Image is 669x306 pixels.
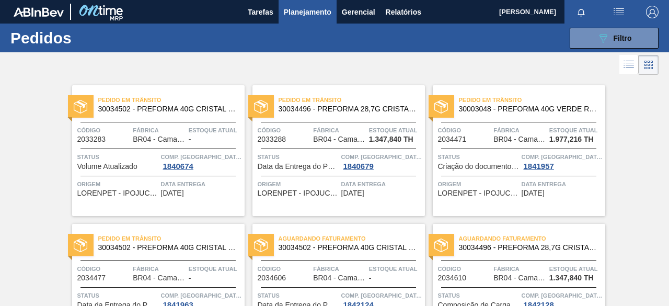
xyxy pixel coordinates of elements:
[614,34,632,42] span: Filtro
[77,163,137,171] span: Volume Atualizado
[279,244,417,252] span: 30034502 - PREFORMA 40G CRISTAL 60% REC
[313,274,365,282] span: BR04 - Camaçari
[245,85,425,216] a: statusPedido em Trânsito30034496 - PREFORMA 28,7G CRISTAL 60% RECCódigo2033288FábricaBR04 - Camaç...
[438,290,519,301] span: Status
[258,163,339,171] span: Data da Entrega do Pedido Atrasada
[549,125,603,135] span: Estoque atual
[279,105,417,113] span: 30034496 - PREFORMA 28,7G CRISTAL 60% REC
[284,6,331,18] span: Planejamento
[570,28,659,49] button: Filtro
[77,179,158,189] span: Origem
[258,125,311,135] span: Código
[133,274,185,282] span: BR04 - Camaçari
[613,6,625,18] img: userActions
[522,290,603,301] span: Comp. Carga
[77,290,158,301] span: Status
[133,264,186,274] span: Fábrica
[341,152,422,162] span: Comp. Carga
[342,6,375,18] span: Gerencial
[77,264,131,274] span: Código
[258,189,339,197] span: LORENPET - IPOJUCA (PE)
[564,5,598,19] button: Notificações
[279,95,425,105] span: Pedido em Trânsito
[459,244,597,252] span: 30034496 - PREFORMA 28,7G CRISTAL 60% REC
[189,274,191,282] span: -
[77,274,106,282] span: 2034477
[77,125,131,135] span: Código
[74,100,87,114] img: status
[77,189,158,197] span: LORENPET - IPOJUCA (PE)
[369,274,372,282] span: -
[493,274,546,282] span: BR04 - Camaçari
[77,135,106,143] span: 2033283
[522,152,603,162] span: Comp. Carga
[549,264,603,274] span: Estoque atual
[161,152,242,171] a: Comp. [GEOGRAPHIC_DATA]1840674
[64,85,245,216] a: statusPedido em Trânsito30034502 - PREFORMA 40G CRISTAL 60% RECCódigo2033283FábricaBR04 - Camaçar...
[161,189,184,197] span: 28/09/2025
[549,135,594,143] span: 1.977,216 TH
[459,95,605,105] span: Pedido em Trânsito
[438,274,467,282] span: 2034610
[258,179,339,189] span: Origem
[386,6,421,18] span: Relatórios
[133,135,185,143] span: BR04 - Camaçari
[438,264,491,274] span: Código
[438,135,467,143] span: 2034471
[189,135,191,143] span: -
[161,162,195,171] div: 1840674
[248,6,273,18] span: Tarefas
[258,135,286,143] span: 2033288
[438,125,491,135] span: Código
[258,274,286,282] span: 2034606
[522,179,603,189] span: Data entrega
[341,179,422,189] span: Data entrega
[522,189,545,197] span: 29/09/2025
[369,125,422,135] span: Estoque atual
[98,244,236,252] span: 30034502 - PREFORMA 40G CRISTAL 60% REC
[279,233,425,244] span: Aguardando Faturamento
[341,189,364,197] span: 29/09/2025
[254,239,268,252] img: status
[459,105,597,113] span: 30003048 - PREFORMA 40G VERDE RECICLADA
[438,152,519,162] span: Status
[438,179,519,189] span: Origem
[14,7,64,17] img: TNhmsLtSVTkK8tSr43FrP2fwEKptu5GPRR3wAAAABJRU5ErkJggg==
[133,125,186,135] span: Fábrica
[493,264,547,274] span: Fábrica
[522,162,556,171] div: 1841957
[646,6,659,18] img: Logout
[161,179,242,189] span: Data entrega
[258,264,311,274] span: Código
[258,290,339,301] span: Status
[189,264,242,274] span: Estoque atual
[341,290,422,301] span: Comp. Carga
[493,125,547,135] span: Fábrica
[98,95,245,105] span: Pedido em Trânsito
[161,290,242,301] span: Comp. Carga
[425,85,605,216] a: statusPedido em Trânsito30003048 - PREFORMA 40G VERDE RECICLADACódigo2034471FábricaBR04 - Camaçar...
[639,55,659,75] div: Visão em Cards
[522,152,603,171] a: Comp. [GEOGRAPHIC_DATA]1841957
[493,135,546,143] span: BR04 - Camaçari
[313,135,365,143] span: BR04 - Camaçari
[313,125,366,135] span: Fábrica
[341,152,422,171] a: Comp. [GEOGRAPHIC_DATA]1840679
[438,189,519,197] span: LORENPET - IPOJUCA (PE)
[74,239,87,252] img: status
[434,100,448,114] img: status
[434,239,448,252] img: status
[341,162,376,171] div: 1840679
[254,100,268,114] img: status
[10,32,155,44] h1: Pedidos
[98,105,236,113] span: 30034502 - PREFORMA 40G CRISTAL 60% REC
[549,274,594,282] span: 1.347,840 TH
[313,264,366,274] span: Fábrica
[98,233,245,244] span: Pedido em Trânsito
[438,163,519,171] span: Criação do documento VIM
[369,135,413,143] span: 1.347,840 TH
[459,233,605,244] span: Aguardando Faturamento
[77,152,158,162] span: Status
[369,264,422,274] span: Estoque atual
[161,152,242,162] span: Comp. Carga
